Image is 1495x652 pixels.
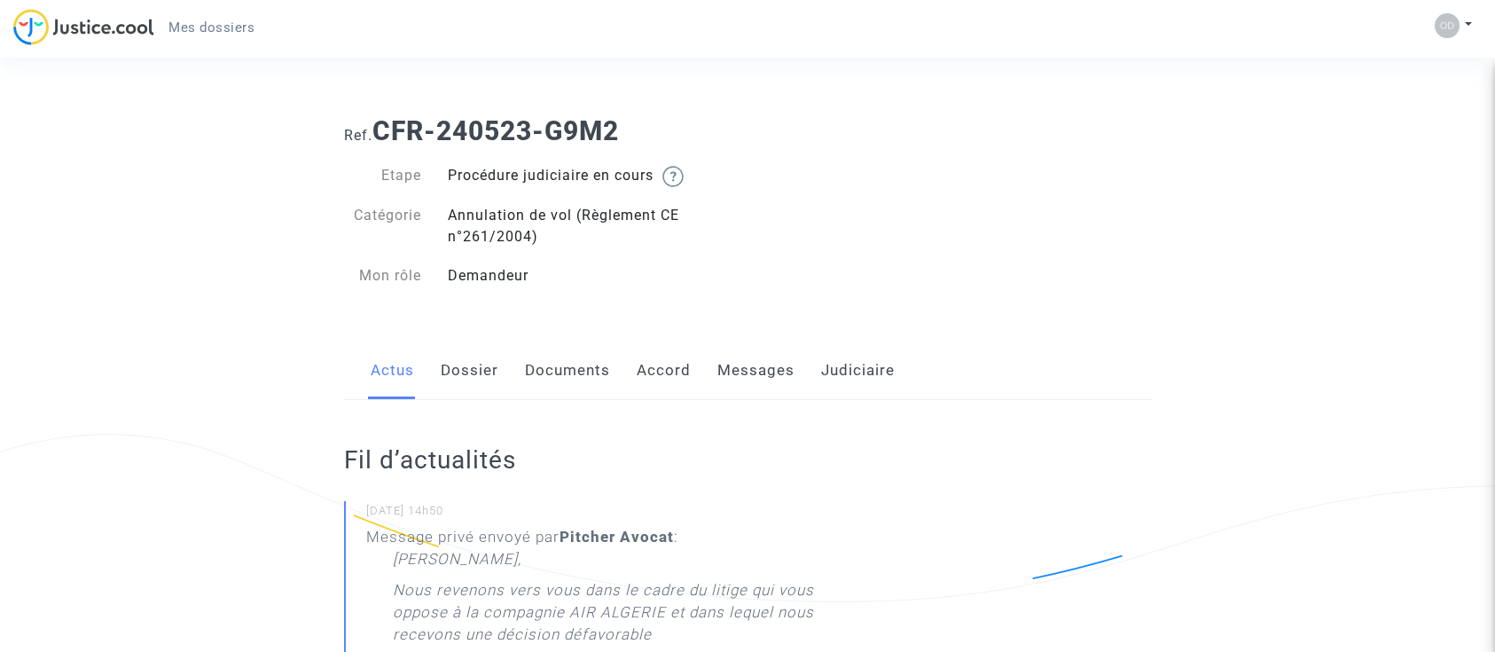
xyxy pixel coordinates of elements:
div: Mon rôle [331,265,435,287]
a: Accord [637,342,691,400]
span: Ref. [344,127,372,144]
small: [DATE] 14h50 [366,503,829,526]
a: Judiciaire [821,342,895,400]
div: Annulation de vol (Règlement CE n°261/2004) [434,205,747,247]
img: help.svg [662,166,684,187]
div: Demandeur [434,265,747,287]
img: 5de3963e9a4efd5b5dab45ccb6ab7497 [1435,13,1460,38]
b: Pitcher Avocat [560,528,674,546]
a: Mes dossiers [154,14,269,41]
p: [PERSON_NAME], [393,548,521,579]
div: Catégorie [331,205,435,247]
b: CFR-240523-G9M2 [372,115,619,146]
a: Documents [525,342,610,400]
img: jc-logo.svg [13,9,154,45]
div: Procédure judiciaire en cours [434,165,747,187]
div: Etape [331,165,435,187]
span: Mes dossiers [168,20,254,35]
a: Actus [371,342,414,400]
a: Messages [717,342,794,400]
a: Dossier [441,342,498,400]
h2: Fil d’actualités [344,444,829,475]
